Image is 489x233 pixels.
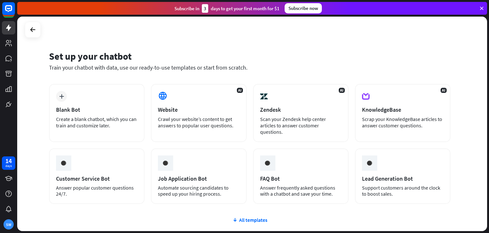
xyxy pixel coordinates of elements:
div: SW [4,219,14,229]
div: Subscribe now [285,3,322,13]
div: 14 [5,158,12,164]
a: 14 days [2,156,15,170]
div: days [5,164,12,168]
div: 3 [202,4,208,13]
div: Subscribe in days to get your first month for $1 [174,4,280,13]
